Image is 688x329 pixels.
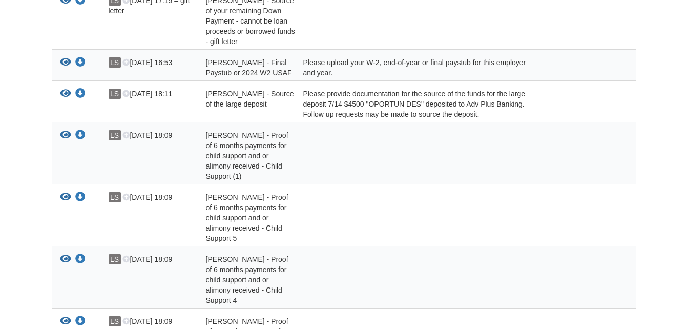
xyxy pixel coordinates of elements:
span: LS [109,89,121,99]
button: View Laura Somers - Proof of 6 months payments for child support and or alimony received - Child ... [60,130,71,141]
a: Download Laura Somers - Source of the large deposit [75,90,86,98]
a: Download Laura Somers - Final Paystub or 2024 W2 USAF [75,59,86,67]
span: [PERSON_NAME] - Proof of 6 months payments for child support and or alimony received - Child Supp... [206,255,288,304]
a: Download Laura Somers - Proof of 6 months payments for child support and or alimony received - Ch... [75,132,86,140]
button: View Laura Somers - Source of the large deposit [60,89,71,99]
span: [PERSON_NAME] - Source of the large deposit [206,90,294,108]
span: [DATE] 16:53 [122,58,172,67]
a: Download Laura Somers - Proof of 6 months payments for child support and or alimony received - Ch... [75,256,86,264]
span: [DATE] 18:09 [122,131,172,139]
div: Please provide documentation for the source of the funds for the large deposit 7/14 $4500 "OPORTU... [296,89,539,119]
div: Please upload your W-2, end-of-year or final paystub for this employer and year. [296,57,539,78]
a: Download Laura Somers - Proof of 6 months payments for child support and or alimony received - Ch... [75,318,86,326]
span: [PERSON_NAME] - Proof of 6 months payments for child support and or alimony received - Child Supp... [206,193,288,242]
button: View Laura Somers - Proof of 6 months payments for child support and or alimony received - Child ... [60,192,71,203]
span: LS [109,192,121,202]
span: LS [109,254,121,264]
span: [DATE] 18:09 [122,193,172,201]
button: View Laura Somers - Proof of 6 months payments for child support and or alimony received - Child ... [60,316,71,327]
span: [PERSON_NAME] - Final Paystub or 2024 W2 USAF [206,58,292,77]
span: [DATE] 18:09 [122,317,172,325]
span: LS [109,57,121,68]
span: LS [109,130,121,140]
a: Download Laura Somers - Proof of 6 months payments for child support and or alimony received - Ch... [75,194,86,202]
span: [PERSON_NAME] - Proof of 6 months payments for child support and or alimony received - Child Supp... [206,131,288,180]
button: View Laura Somers - Final Paystub or 2024 W2 USAF [60,57,71,68]
span: [DATE] 18:09 [122,255,172,263]
button: View Laura Somers - Proof of 6 months payments for child support and or alimony received - Child ... [60,254,71,265]
span: LS [109,316,121,326]
span: [DATE] 18:11 [122,90,172,98]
